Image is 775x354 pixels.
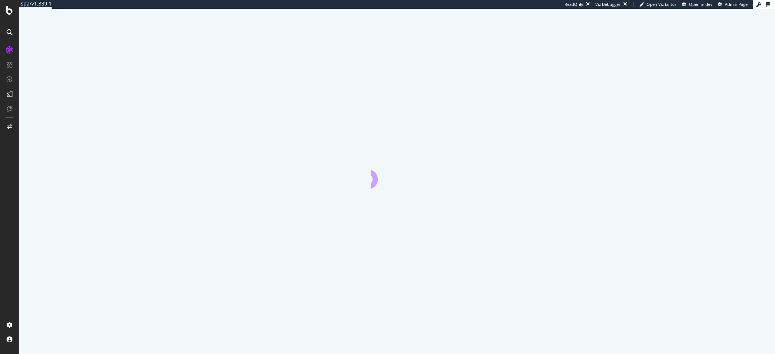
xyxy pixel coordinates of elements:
[371,162,423,189] div: animation
[639,1,677,7] a: Open Viz Editor
[595,1,622,7] div: Viz Debugger:
[718,1,748,7] a: Admin Page
[689,1,712,7] span: Open in dev
[725,1,748,7] span: Admin Page
[565,1,584,7] div: ReadOnly:
[647,1,677,7] span: Open Viz Editor
[682,1,712,7] a: Open in dev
